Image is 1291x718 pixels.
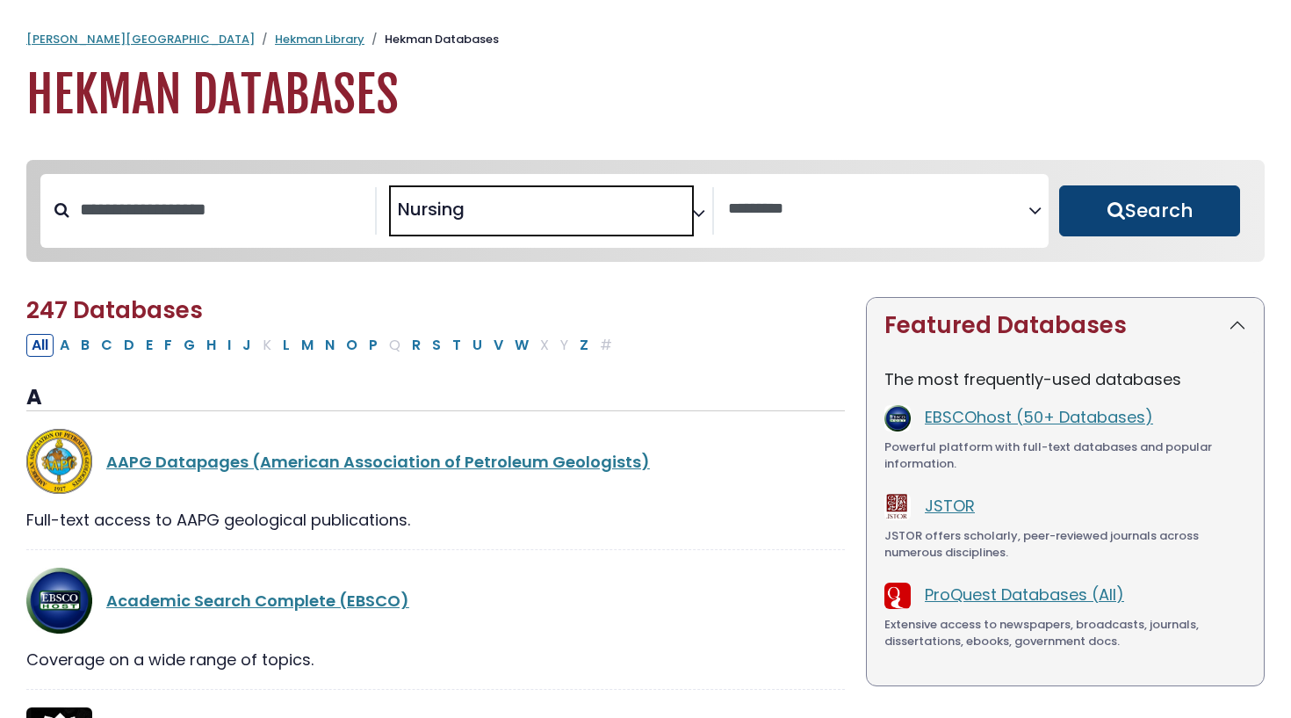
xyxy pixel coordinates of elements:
a: AAPG Datapages (American Association of Petroleum Geologists) [106,451,650,473]
button: Filter Results R [407,334,426,357]
button: Filter Results V [488,334,508,357]
button: Filter Results B [76,334,95,357]
button: Filter Results M [296,334,319,357]
button: Filter Results A [54,334,75,357]
button: Filter Results G [178,334,200,357]
button: Filter Results E [141,334,158,357]
span: 247 Databases [26,294,203,326]
a: [PERSON_NAME][GEOGRAPHIC_DATA] [26,31,255,47]
nav: Search filters [26,160,1265,262]
button: All [26,334,54,357]
button: Filter Results S [427,334,446,357]
button: Submit for Search Results [1059,185,1240,236]
button: Filter Results L [278,334,295,357]
nav: breadcrumb [26,31,1265,48]
button: Filter Results H [201,334,221,357]
button: Featured Databases [867,298,1264,353]
p: The most frequently-used databases [884,367,1246,391]
a: Academic Search Complete (EBSCO) [106,590,409,612]
div: JSTOR offers scholarly, peer-reviewed journals across numerous disciplines. [884,527,1246,562]
a: EBSCOhost (50+ Databases) [925,406,1153,428]
h1: Hekman Databases [26,66,1265,125]
button: Filter Results D [119,334,140,357]
h3: A [26,385,845,411]
div: Powerful platform with full-text databases and popular information. [884,439,1246,473]
a: Hekman Library [275,31,364,47]
button: Filter Results U [467,334,487,357]
li: Nursing [391,196,465,222]
span: Nursing [398,196,465,222]
div: Extensive access to newspapers, broadcasts, journals, dissertations, ebooks, government docs. [884,616,1246,650]
button: Filter Results P [364,334,383,357]
div: Full-text access to AAPG geological publications. [26,508,845,532]
button: Filter Results Z [574,334,594,357]
button: Filter Results N [320,334,340,357]
button: Filter Results J [237,334,256,357]
button: Filter Results T [447,334,466,357]
input: Search database by title or keyword [69,195,375,224]
a: JSTOR [925,495,975,517]
li: Hekman Databases [364,31,499,48]
button: Filter Results C [96,334,118,357]
button: Filter Results I [222,334,236,357]
textarea: Search [468,206,480,224]
button: Filter Results F [159,334,177,357]
div: Alpha-list to filter by first letter of database name [26,333,619,355]
textarea: Search [728,200,1028,219]
div: Coverage on a wide range of topics. [26,648,845,671]
button: Filter Results W [509,334,534,357]
button: Filter Results O [341,334,363,357]
a: ProQuest Databases (All) [925,584,1124,606]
